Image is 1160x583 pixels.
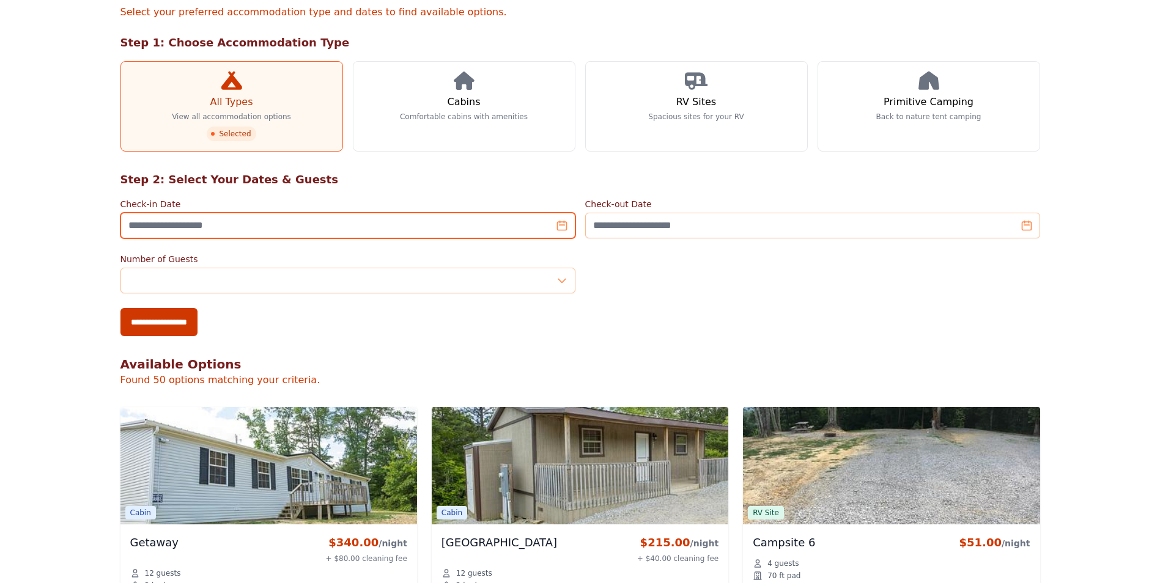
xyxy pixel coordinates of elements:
h3: Campsite 6 [753,534,815,551]
img: Hillbilly Palace [432,407,728,524]
a: RV Sites Spacious sites for your RV [585,61,808,152]
span: 12 guests [456,568,492,578]
img: Campsite 6 [743,407,1040,524]
span: /night [379,538,407,548]
h3: RV Sites [676,95,716,109]
a: All Types View all accommodation options Selected [120,61,343,152]
h3: Cabins [447,95,480,109]
label: Check-out Date [585,198,1040,210]
div: $340.00 [326,534,407,551]
p: Back to nature tent camping [876,112,981,122]
p: Select your preferred accommodation type and dates to find available options. [120,5,1040,20]
div: $51.00 [959,534,1030,551]
span: 4 guests [767,559,799,568]
img: Getaway [120,407,417,524]
h3: [GEOGRAPHIC_DATA] [441,534,557,551]
h2: Step 2: Select Your Dates & Guests [120,171,1040,188]
p: Spacious sites for your RV [648,112,744,122]
label: Check-in Date [120,198,575,210]
span: RV Site [748,506,784,519]
h3: All Types [210,95,253,109]
a: Cabins Comfortable cabins with amenities [353,61,575,152]
p: Found 50 options matching your criteria. [120,373,1040,387]
h3: Primitive Camping [884,95,973,109]
span: /night [1002,538,1030,548]
span: /night [690,538,719,548]
p: View all accommodation options [172,112,291,122]
span: Cabin [125,506,156,519]
h3: Getaway [130,534,179,551]
div: + $40.00 cleaning fee [637,554,719,563]
h2: Step 1: Choose Accommodation Type [120,34,1040,51]
p: Comfortable cabins with amenities [400,112,528,122]
label: Number of Guests [120,253,575,265]
span: 70 ft pad [767,571,800,581]
div: $215.00 [637,534,719,551]
a: Primitive Camping Back to nature tent camping [818,61,1040,152]
div: + $80.00 cleaning fee [326,554,407,563]
span: Cabin [437,506,467,519]
h2: Available Options [120,356,1040,373]
span: 12 guests [145,568,181,578]
span: Selected [207,127,256,141]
